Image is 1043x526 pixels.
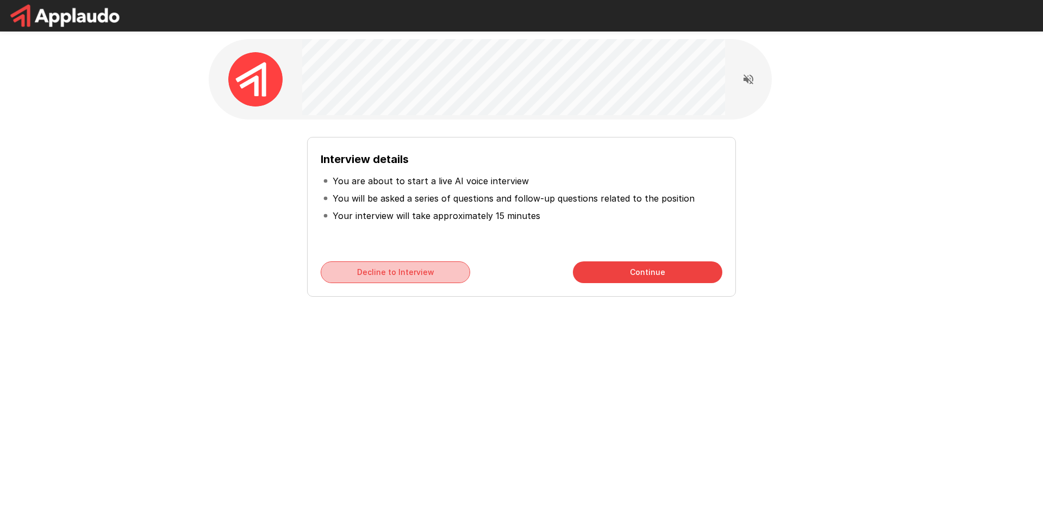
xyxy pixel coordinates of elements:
[573,261,722,283] button: Continue
[333,192,695,205] p: You will be asked a series of questions and follow-up questions related to the position
[321,153,409,166] b: Interview details
[321,261,470,283] button: Decline to Interview
[228,52,283,107] img: applaudo_avatar.png
[333,174,529,187] p: You are about to start a live AI voice interview
[333,209,540,222] p: Your interview will take approximately 15 minutes
[738,68,759,90] button: Read questions aloud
